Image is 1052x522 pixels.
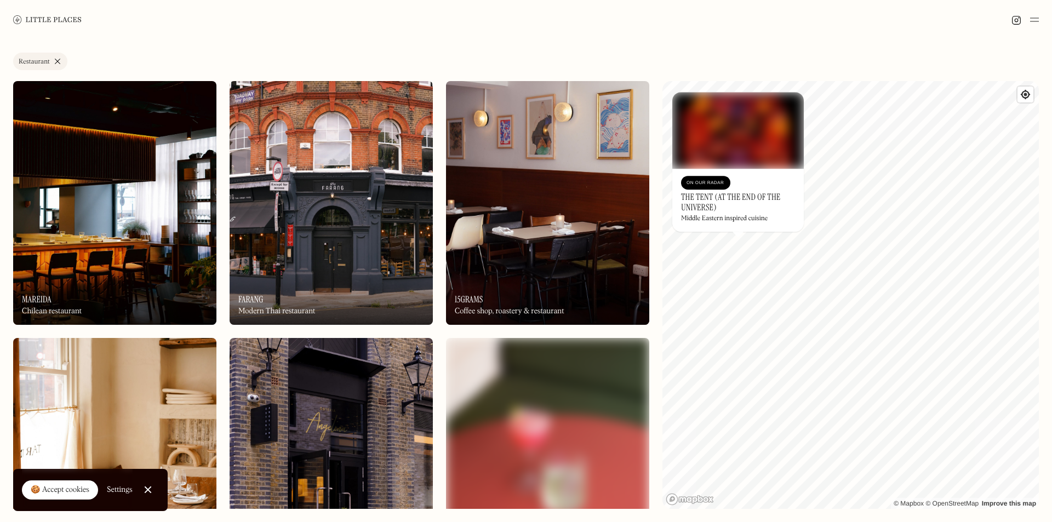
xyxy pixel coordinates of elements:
[22,294,52,305] h3: Mareida
[681,192,795,213] h3: The Tent (at the End of the Universe)
[446,81,649,325] a: 15grams15grams15gramsCoffee shop, roastery & restaurant
[446,81,649,325] img: 15grams
[455,294,483,305] h3: 15grams
[147,490,148,490] div: Close Cookie Popup
[107,486,133,494] div: Settings
[1017,87,1033,102] button: Find my location
[230,81,433,325] a: FarangFarangFarangModern Thai restaurant
[687,177,725,188] div: On Our Radar
[13,81,216,325] img: Mareida
[22,480,98,500] a: 🍪 Accept cookies
[982,500,1036,507] a: Improve this map
[238,307,315,316] div: Modern Thai restaurant
[22,307,82,316] div: Chilean restaurant
[672,92,804,169] img: The Tent (at the End of the Universe)
[662,81,1039,509] canvas: Map
[666,493,714,506] a: Mapbox homepage
[137,479,159,501] a: Close Cookie Popup
[894,500,924,507] a: Mapbox
[238,294,264,305] h3: Farang
[19,59,50,65] div: Restaurant
[681,215,768,223] div: Middle Eastern inspired cuisine
[672,92,804,232] a: The Tent (at the End of the Universe)The Tent (at the End of the Universe)On Our RadarThe Tent (a...
[925,500,979,507] a: OpenStreetMap
[455,307,564,316] div: Coffee shop, roastery & restaurant
[13,53,67,70] a: Restaurant
[107,478,133,502] a: Settings
[31,485,89,496] div: 🍪 Accept cookies
[230,81,433,325] img: Farang
[13,81,216,325] a: MareidaMareidaMareidaChilean restaurant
